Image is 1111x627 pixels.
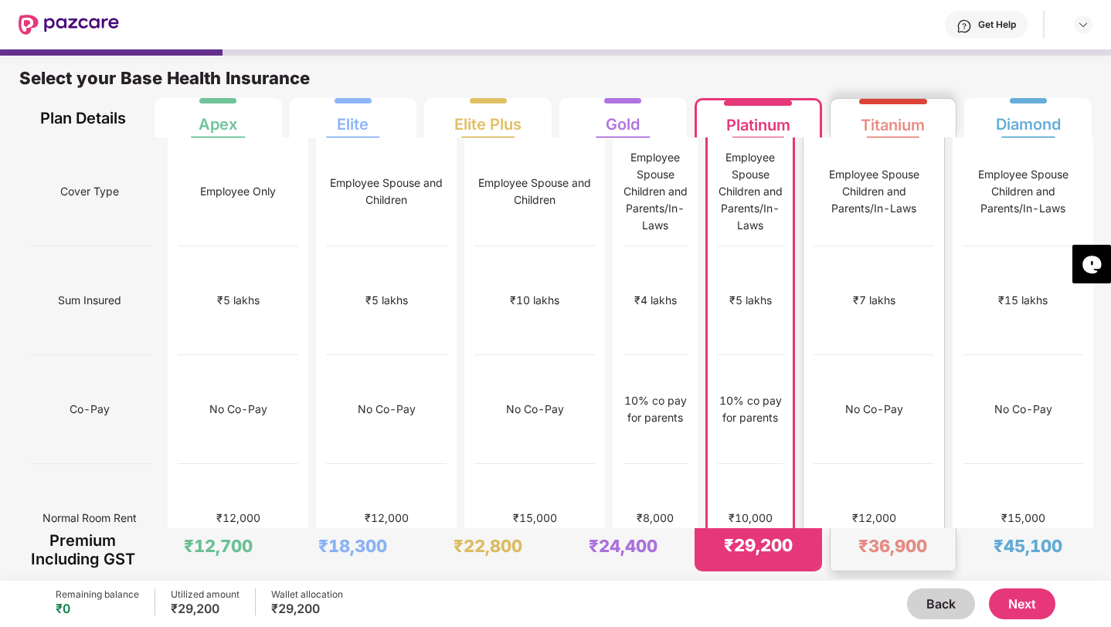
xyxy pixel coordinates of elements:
[718,392,783,426] div: 10% co pay for parents
[510,292,559,309] div: ₹10 lakhs
[171,601,240,616] div: ₹29,200
[606,103,640,134] div: Gold
[56,601,139,616] div: ₹0
[724,534,793,556] div: ₹29,200
[29,528,137,571] div: Premium Including GST
[60,177,119,206] span: Cover Type
[718,149,783,234] div: Employee Spouse Children and Parents/In-Laws
[1001,510,1045,527] div: ₹15,000
[42,503,137,533] span: Normal Room Rent
[365,292,408,309] div: ₹5 lakhs
[19,15,119,35] img: New Pazcare Logo
[858,535,927,557] div: ₹36,900
[365,510,409,527] div: ₹12,000
[956,19,972,34] img: svg+xml;base64,PHN2ZyBpZD0iSGVscC0zMngzMiIgeG1sbnM9Imh0dHA6Ly93d3cudzMub3JnLzIwMDAvc3ZnIiB3aWR0aD...
[474,175,595,208] div: Employee Spouse and Children
[19,67,1092,98] div: Select your Base Health Insurance
[978,19,1016,31] div: Get Help
[814,166,934,217] div: Employee Spouse Children and Parents/In-Laws
[70,395,110,424] span: Co-Pay
[216,510,260,527] div: ₹12,000
[58,286,121,315] span: Sum Insured
[637,510,674,527] div: ₹8,000
[1077,19,1089,31] img: svg+xml;base64,PHN2ZyBpZD0iRHJvcGRvd24tMzJ4MzIiIHhtbG5zPSJodHRwOi8vd3d3LnczLm9yZy8yMDAwL3N2ZyIgd2...
[726,103,790,134] div: Platinum
[56,588,139,601] div: Remaining balance
[907,588,975,619] button: Back
[171,588,240,601] div: Utilized amount
[998,292,1048,309] div: ₹15 lakhs
[184,535,253,557] div: ₹12,700
[200,183,276,200] div: Employee Only
[623,392,688,426] div: 10% co pay for parents
[963,166,1083,217] div: Employee Spouse Children and Parents/In-Laws
[634,292,677,309] div: ₹4 lakhs
[729,292,772,309] div: ₹5 lakhs
[589,535,657,557] div: ₹24,400
[623,149,688,234] div: Employee Spouse Children and Parents/In-Laws
[994,535,1062,557] div: ₹45,100
[209,401,267,418] div: No Co-Pay
[853,292,895,309] div: ₹7 lakhs
[454,535,522,557] div: ₹22,800
[217,292,260,309] div: ₹5 lakhs
[271,588,343,601] div: Wallet allocation
[318,535,387,557] div: ₹18,300
[845,401,903,418] div: No Co-Pay
[454,103,522,134] div: Elite Plus
[513,510,557,527] div: ₹15,000
[199,103,237,134] div: Apex
[29,98,137,137] div: Plan Details
[996,103,1061,134] div: Diamond
[861,103,925,134] div: Titanium
[994,401,1052,418] div: No Co-Pay
[271,601,343,616] div: ₹29,200
[989,588,1055,619] button: Next
[729,510,773,527] div: ₹10,000
[326,175,447,208] div: Employee Spouse and Children
[506,401,564,418] div: No Co-Pay
[358,401,416,418] div: No Co-Pay
[337,103,369,134] div: Elite
[852,510,896,527] div: ₹12,000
